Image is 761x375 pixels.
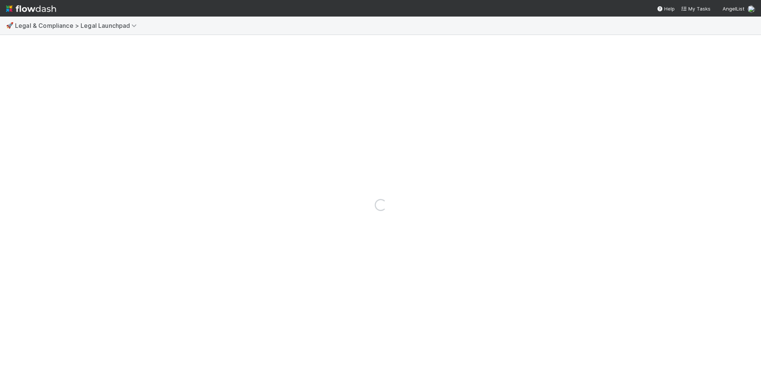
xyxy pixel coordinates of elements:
[723,6,744,12] span: AngelList
[681,5,711,12] a: My Tasks
[657,5,675,12] div: Help
[6,22,14,29] span: 🚀
[15,22,140,29] span: Legal & Compliance > Legal Launchpad
[6,2,56,15] img: logo-inverted-e16ddd16eac7371096b0.svg
[747,5,755,13] img: avatar_6177bb6d-328c-44fd-b6eb-4ffceaabafa4.png
[681,6,711,12] span: My Tasks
